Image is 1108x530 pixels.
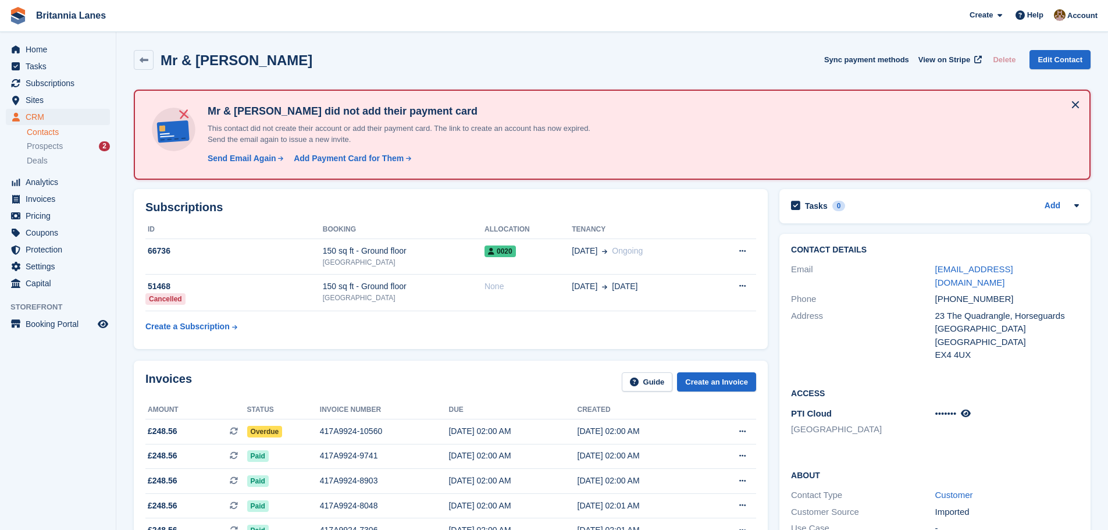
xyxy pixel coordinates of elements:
span: Analytics [26,174,95,190]
span: [DATE] [572,245,597,257]
div: 2 [99,141,110,151]
div: 51468 [145,280,323,293]
span: Ongoing [612,246,643,255]
div: 0 [832,201,846,211]
div: [GEOGRAPHIC_DATA] [323,257,484,268]
h2: Mr & [PERSON_NAME] [161,52,312,68]
span: CRM [26,109,95,125]
div: 417A9924-8903 [320,475,449,487]
a: Customer [935,490,973,500]
th: Created [578,401,706,419]
div: [DATE] 02:00 AM [578,475,706,487]
button: Sync payment methods [824,50,909,69]
span: [DATE] [612,280,637,293]
th: Tenancy [572,220,709,239]
h2: Contact Details [791,246,1079,255]
p: This contact did not create their account or add their payment card. The link to create an accoun... [203,123,610,145]
a: Create an Invoice [677,372,756,392]
span: £248.56 [148,425,177,437]
a: Edit Contact [1029,50,1091,69]
button: Delete [988,50,1020,69]
th: Due [448,401,577,419]
span: Booking Portal [26,316,95,332]
div: None [484,280,572,293]
div: [DATE] 02:00 AM [578,425,706,437]
div: [GEOGRAPHIC_DATA] [935,322,1079,336]
a: menu [6,275,110,291]
span: £248.56 [148,500,177,512]
div: 150 sq ft - Ground floor [323,280,484,293]
span: Deals [27,155,48,166]
div: 150 sq ft - Ground floor [323,245,484,257]
div: Create a Subscription [145,321,230,333]
span: Coupons [26,225,95,241]
div: Email [791,263,935,289]
div: [GEOGRAPHIC_DATA] [323,293,484,303]
th: Amount [145,401,247,419]
div: [GEOGRAPHIC_DATA] [935,336,1079,349]
a: menu [6,225,110,241]
div: 417A9924-10560 [320,425,449,437]
th: Invoice number [320,401,449,419]
a: [EMAIL_ADDRESS][DOMAIN_NAME] [935,264,1013,287]
div: 417A9924-9741 [320,450,449,462]
span: Account [1067,10,1098,22]
span: 0020 [484,246,516,257]
div: [DATE] 02:00 AM [448,500,577,512]
span: Paid [247,500,269,512]
a: Create a Subscription [145,316,237,337]
div: Phone [791,293,935,306]
span: PTI Cloud [791,408,832,418]
span: Overdue [247,426,283,437]
span: Sites [26,92,95,108]
h4: Mr & [PERSON_NAME] did not add their payment card [203,105,610,118]
a: menu [6,41,110,58]
span: Subscriptions [26,75,95,91]
span: Pricing [26,208,95,224]
a: menu [6,191,110,207]
div: 23 The Quadrangle, Horseguards [935,310,1079,323]
div: 66736 [145,245,323,257]
a: Add Payment Card for Them [289,152,412,165]
div: [DATE] 02:01 AM [578,500,706,512]
th: ID [145,220,323,239]
span: Prospects [27,141,63,152]
a: Deals [27,155,110,167]
th: Allocation [484,220,572,239]
h2: Tasks [805,201,828,211]
a: View on Stripe [914,50,984,69]
a: Add [1045,200,1060,213]
a: menu [6,58,110,74]
th: Booking [323,220,484,239]
a: menu [6,92,110,108]
div: Contact Type [791,489,935,502]
h2: Invoices [145,372,192,392]
div: Add Payment Card for Them [294,152,404,165]
span: Help [1027,9,1043,21]
span: Capital [26,275,95,291]
span: Home [26,41,95,58]
img: Admin [1054,9,1066,21]
h2: Access [791,387,1079,399]
div: Imported [935,506,1079,519]
h2: About [791,469,1079,481]
span: £248.56 [148,450,177,462]
div: [DATE] 02:00 AM [578,450,706,462]
span: Settings [26,258,95,275]
div: [DATE] 02:00 AM [448,425,577,437]
a: menu [6,109,110,125]
div: [DATE] 02:00 AM [448,450,577,462]
img: stora-icon-8386f47178a22dfd0bd8f6a31ec36ba5ce8667c1dd55bd0f319d3a0aa187defe.svg [9,7,27,24]
span: £248.56 [148,475,177,487]
div: EX4 4UX [935,348,1079,362]
a: Prospects 2 [27,140,110,152]
a: Guide [622,372,673,392]
a: menu [6,208,110,224]
span: View on Stripe [918,54,970,66]
span: Paid [247,450,269,462]
span: Tasks [26,58,95,74]
img: no-card-linked-e7822e413c904bf8b177c4d89f31251c4716f9871600ec3ca5bfc59e148c83f4.svg [149,105,198,154]
div: [PHONE_NUMBER] [935,293,1079,306]
div: Address [791,310,935,362]
span: Paid [247,475,269,487]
